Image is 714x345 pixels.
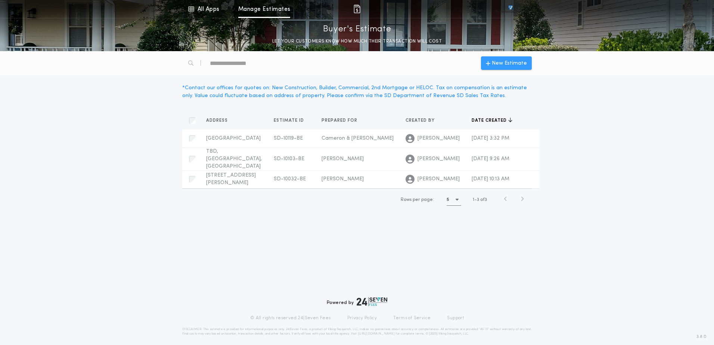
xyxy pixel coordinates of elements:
[322,156,364,162] span: [PERSON_NAME]
[492,59,527,67] span: New Estimate
[417,175,460,183] span: [PERSON_NAME]
[417,155,460,163] span: [PERSON_NAME]
[357,297,387,306] img: logo
[358,332,395,335] a: [URL][DOMAIN_NAME]
[401,198,434,202] span: Rows per page:
[447,315,464,321] a: Support
[182,327,532,336] p: DISCLAIMER: This estimate is provided for informational purposes only. 24|Seven Fees, a product o...
[472,176,509,182] span: [DATE] 10:13 AM
[447,196,449,203] h1: 5
[265,38,449,45] p: LET YOUR CUSTOMERS KNOW HOW MUCH THEIR TRANSACTION WILL COST
[393,315,431,321] a: Terms of Service
[206,136,261,141] span: [GEOGRAPHIC_DATA]
[206,117,233,124] button: Address
[472,136,509,141] span: [DATE] 3:32 PM
[274,136,303,141] span: SD-10119-BE
[696,333,707,340] span: 3.8.0
[322,176,364,182] span: [PERSON_NAME]
[250,315,331,321] p: © All rights reserved. 24|Seven Fees
[206,149,262,169] span: TBD, [GEOGRAPHIC_DATA], [GEOGRAPHIC_DATA]
[447,194,461,206] button: 5
[206,172,256,186] span: [STREET_ADDRESS][PERSON_NAME]
[472,156,509,162] span: [DATE] 9:26 AM
[327,297,387,306] div: Powered by
[182,84,532,100] div: * Contact our offices for quotes on: New Construction, Builder, Commercial, 2nd Mortgage or HELOC...
[322,118,359,124] span: Prepared for
[274,176,306,182] span: SD-10032-BE
[480,196,487,203] span: of 3
[481,56,532,70] button: New Estimate
[274,118,305,124] span: Estimate ID
[473,198,474,202] span: 1
[274,117,310,124] button: Estimate ID
[322,136,394,141] span: Cameron & [PERSON_NAME]
[495,5,526,13] img: vs-icon
[406,117,440,124] button: Created by
[472,118,508,124] span: Date created
[417,135,460,142] span: [PERSON_NAME]
[323,24,391,35] p: Buyer's Estimate
[353,4,361,13] img: img
[347,315,377,321] a: Privacy Policy
[274,156,304,162] span: SD-10103-BE
[406,118,436,124] span: Created by
[472,117,512,124] button: Date created
[477,198,479,202] span: 3
[206,118,229,124] span: Address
